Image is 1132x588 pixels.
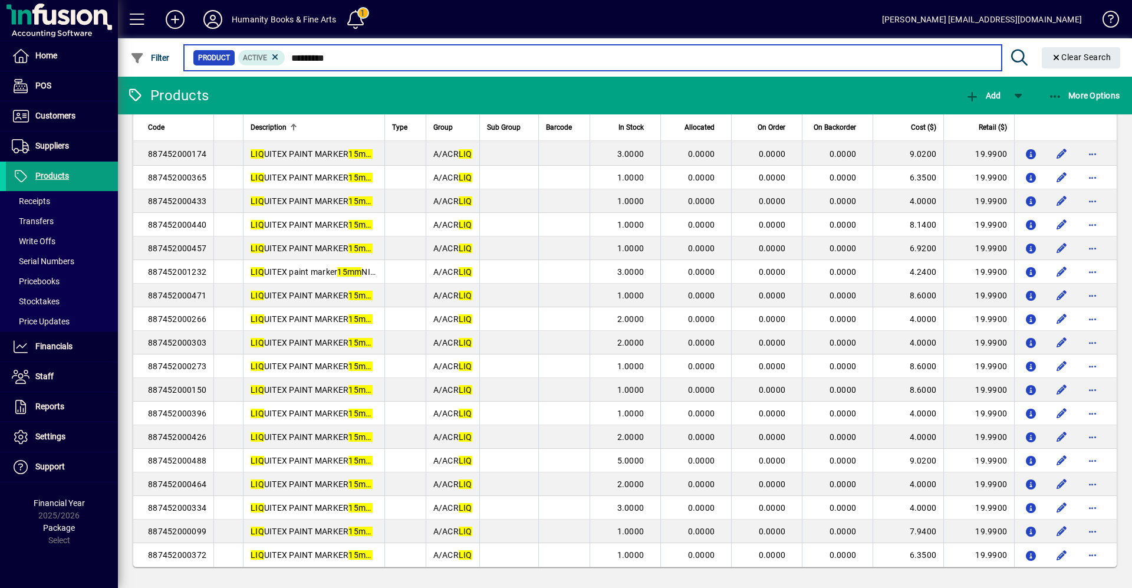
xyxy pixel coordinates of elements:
button: Edit [1052,286,1071,305]
button: Edit [1052,404,1071,423]
span: Home [35,51,57,60]
td: 19.9900 [943,425,1014,449]
span: 0.0000 [688,385,715,395]
a: Reports [6,392,118,422]
a: Receipts [6,191,118,211]
td: 19.9900 [943,166,1014,189]
em: LIQ [251,149,264,159]
mat-chip: Activation Status: Active [238,50,285,65]
span: 0.0000 [830,479,857,489]
a: Financials [6,332,118,362]
span: 0.0000 [830,338,857,347]
span: Description [251,121,287,134]
td: 4.0000 [873,402,943,425]
button: Edit [1052,475,1071,494]
span: Reports [35,402,64,411]
em: LIQ [251,362,264,371]
em: LIQ [251,338,264,347]
span: 3.0000 [617,503,644,513]
span: On Backorder [814,121,856,134]
span: UITEX PAINT MARKER parchment [251,291,414,300]
span: 0.0000 [759,409,786,418]
span: 0.0000 [688,244,715,253]
span: UITEX PAINT MARKER naples yellow [251,173,424,182]
td: 19.9900 [943,189,1014,213]
td: 19.9900 [943,284,1014,307]
em: LIQ [251,220,264,229]
span: 0.0000 [830,409,857,418]
span: A/ACR [433,173,472,182]
em: LIQ [251,479,264,489]
em: 15mm [348,291,373,300]
div: Description [251,121,377,134]
span: Settings [35,432,65,441]
span: 0.0000 [759,432,786,442]
div: Humanity Books & Fine Arts [232,10,337,29]
span: A/ACR [433,267,472,277]
button: More options [1083,215,1102,234]
span: 0.0000 [830,220,857,229]
button: More Options [1045,85,1123,106]
span: 0.0000 [830,314,857,324]
span: Sub Group [487,121,521,134]
button: Edit [1052,546,1071,564]
span: 1.0000 [617,385,644,395]
span: A/ACR [433,409,472,418]
em: LIQ [459,244,472,253]
span: Products [35,171,69,180]
td: 8.6000 [873,354,943,378]
button: More options [1083,144,1102,163]
span: A/ACR [433,456,472,465]
button: More options [1083,333,1102,352]
div: Sub Group [487,121,531,134]
td: 19.9900 [943,307,1014,331]
button: Edit [1052,428,1071,446]
span: 887452000174 [148,149,206,159]
span: 3.0000 [617,267,644,277]
div: Allocated [668,121,725,134]
span: UITEX PAINT MARKER unbl titanium [251,479,423,489]
span: Stocktakes [12,297,60,306]
button: More options [1083,404,1102,423]
button: More options [1083,239,1102,258]
span: 0.0000 [759,267,786,277]
span: 0.0000 [830,432,857,442]
em: 15mm [348,149,373,159]
span: Price Updates [12,317,70,326]
button: Edit [1052,498,1071,517]
span: 2.0000 [617,432,644,442]
a: Customers [6,101,118,131]
span: 2.0000 [617,314,644,324]
span: 1.0000 [617,196,644,206]
button: Edit [1052,522,1071,541]
span: 0.0000 [830,456,857,465]
em: LIQ [459,220,472,229]
button: Edit [1052,451,1071,470]
td: 19.9900 [943,354,1014,378]
em: LIQ [459,196,472,206]
td: 19.9900 [943,472,1014,496]
td: 4.0000 [873,331,943,354]
td: 8.1400 [873,213,943,236]
button: Edit [1052,262,1071,281]
span: 0.0000 [688,409,715,418]
span: UITEX PAINT MARKER prussian blue [251,362,424,371]
em: LIQ [251,291,264,300]
em: LIQ [251,173,264,182]
div: [PERSON_NAME] [EMAIL_ADDRESS][DOMAIN_NAME] [882,10,1082,29]
em: 15mm [348,385,373,395]
button: Edit [1052,215,1071,234]
td: 4.0000 [873,307,943,331]
span: A/ACR [433,385,472,395]
td: 4.0000 [873,496,943,520]
span: 887452001232 [148,267,206,277]
span: POS [35,81,51,90]
em: LIQ [251,456,264,465]
div: In Stock [597,121,654,134]
em: LIQ [251,314,264,324]
button: Edit [1052,357,1071,376]
td: 19.9900 [943,402,1014,425]
em: LIQ [459,409,472,418]
span: 887452000396 [148,409,206,418]
span: 0.0000 [759,291,786,300]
